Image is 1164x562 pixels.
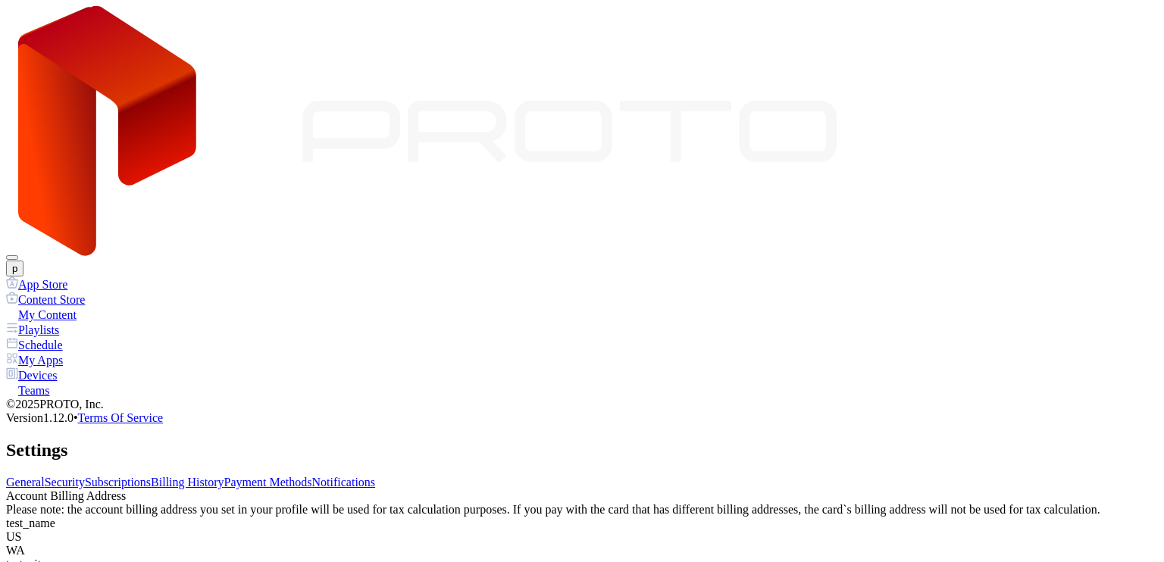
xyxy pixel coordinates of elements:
a: My Content [6,307,1158,322]
span: WA [6,544,25,557]
a: App Store [6,276,1158,292]
a: Schedule [6,337,1158,352]
a: Notifications [312,476,376,489]
a: Content Store [6,292,1158,307]
div: Please note: the account billing address you set in your profile will be used for tax calculation... [6,503,1158,517]
a: Security [45,476,85,489]
div: Account Billing Address [6,489,1158,503]
a: Teams [6,382,1158,398]
a: Subscriptions [85,476,151,489]
a: Billing History [151,476,224,489]
div: © 2025 PROTO, Inc. [6,398,1158,411]
a: Terms Of Service [78,411,164,424]
h2: Settings [6,440,1158,461]
span: US [6,530,21,543]
a: Payment Methods [224,476,312,489]
a: Playlists [6,322,1158,337]
a: My Apps [6,352,1158,367]
a: Devices [6,367,1158,382]
span: Version 1.12.0 • [6,411,78,424]
button: p [6,261,23,276]
span: test_name [6,517,55,529]
a: General [6,476,45,489]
